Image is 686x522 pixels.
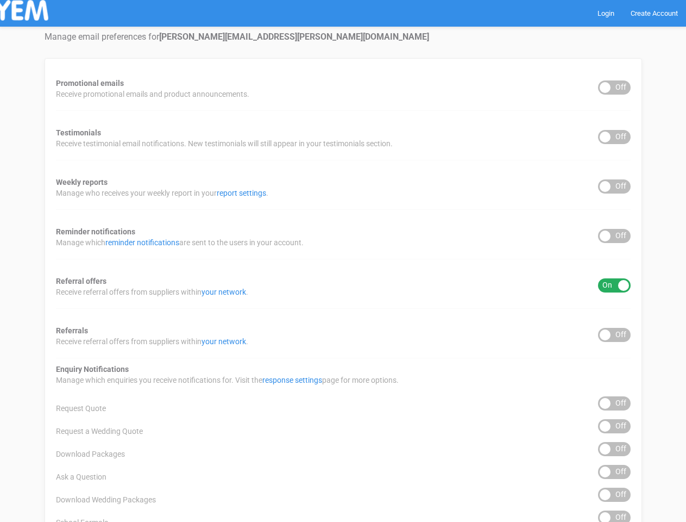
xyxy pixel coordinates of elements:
span: Request a Wedding Quote [56,426,143,437]
strong: Enquiry Notifications [56,365,129,374]
strong: [PERSON_NAME][EMAIL_ADDRESS][PERSON_NAME][DOMAIN_NAME] [159,32,429,42]
strong: Testimonials [56,128,101,137]
strong: Reminder notifications [56,227,135,236]
strong: Referral offers [56,277,106,285]
span: Receive referral offers from suppliers within . [56,336,248,347]
span: Receive testimonial email notifications. New testimonials will still appear in your testimonials ... [56,138,393,149]
a: your network [202,288,246,296]
a: report settings [217,189,266,197]
span: Manage which enquiries you receive notifications for. Visit the page for more options. [56,375,399,386]
span: Download Wedding Packages [56,494,156,505]
h4: Manage email preferences for [45,32,642,42]
span: Manage who receives your weekly report in your . [56,188,268,198]
span: Download Packages [56,449,125,459]
strong: Weekly reports [56,178,108,187]
span: Receive referral offers from suppliers within . [56,287,248,297]
a: reminder notifications [105,238,179,247]
span: Receive promotional emails and product announcements. [56,89,249,100]
span: Ask a Question [56,471,106,482]
span: Request Quote [56,403,106,414]
a: your network [202,337,246,346]
strong: Promotional emails [56,79,124,88]
span: Manage which are sent to the users in your account. [56,237,304,248]
strong: Referrals [56,326,88,335]
a: response settings [262,376,322,384]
